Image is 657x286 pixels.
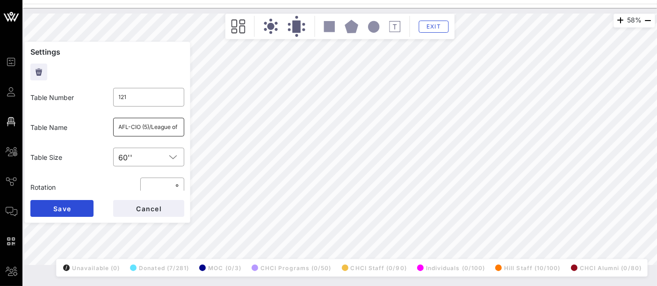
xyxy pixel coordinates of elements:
[113,148,185,166] div: 60''
[614,14,655,28] div: 58%
[53,205,71,213] span: Save
[30,200,94,217] button: Save
[25,147,108,168] div: Table Size
[113,200,184,217] button: Cancel
[25,117,108,138] div: Table Name
[173,182,179,192] div: °
[30,48,184,56] p: Settings
[25,87,108,108] div: Table Number
[425,23,442,30] span: Exit
[119,153,133,162] div: 60''
[25,177,108,198] div: Rotation
[136,205,162,213] span: Cancel
[30,64,47,80] button: Delete Table
[419,21,448,33] button: Exit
